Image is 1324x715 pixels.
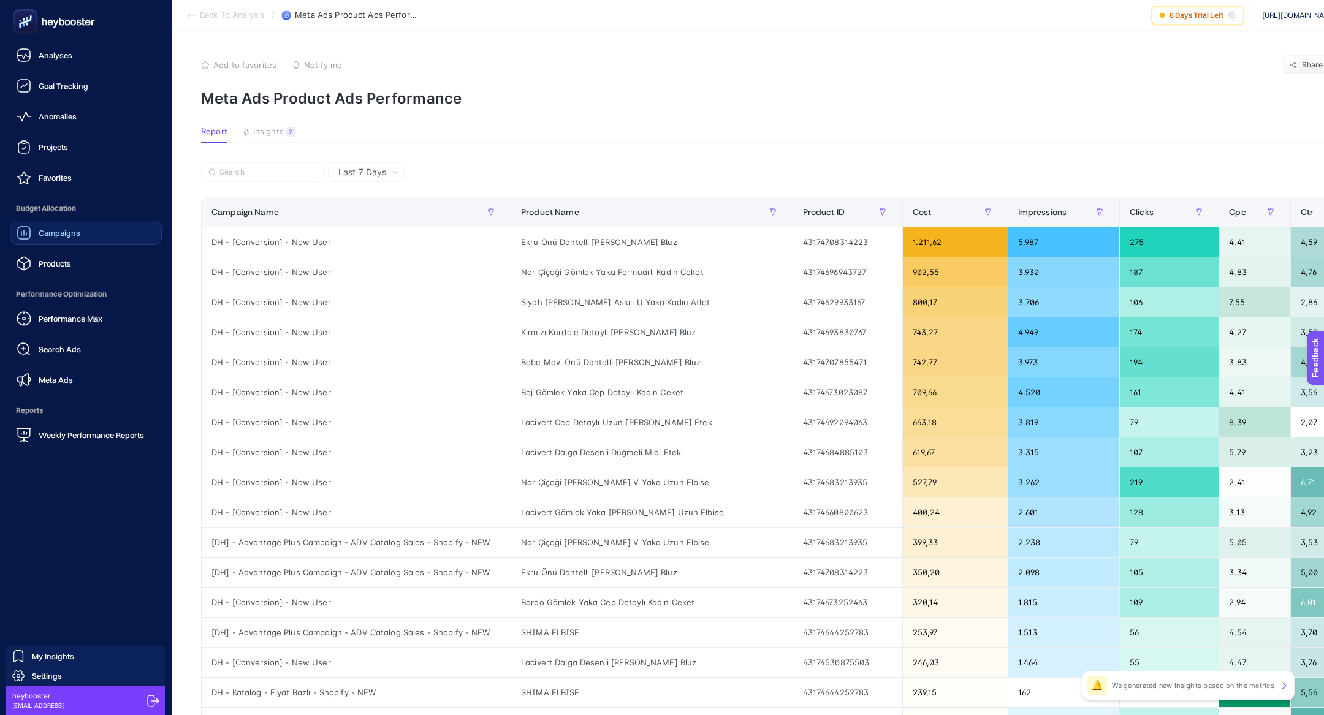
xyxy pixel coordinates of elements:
div: 7 [286,127,295,137]
a: Anomalies [10,104,162,129]
button: Notify me [292,60,342,70]
div: 105 [1120,558,1219,587]
div: DH - [Conversion] - New User [202,588,511,617]
span: Impressions [1018,207,1067,217]
div: DH - [Conversion] - New User [202,407,511,437]
span: Last 7 Days [338,166,386,178]
div: 7,55 [1219,287,1290,317]
span: Cpc [1229,207,1246,217]
div: DH - [Conversion] - New User [202,497,511,527]
div: 3.973 [1008,347,1119,377]
div: 43174696943727 [793,257,902,287]
div: 109 [1120,588,1219,617]
a: Favorites [10,165,162,190]
span: Favorites [39,173,72,183]
div: 187 [1120,257,1219,287]
span: 6 Days Trial Left [1170,10,1223,20]
div: DH - [Conversion] - New User [202,467,511,497]
span: Meta Ads Product Ads Performance [295,10,417,20]
div: 3.315 [1008,437,1119,467]
div: 320,14 [903,588,1008,617]
span: Anomalies [39,112,77,121]
div: 55 [1120,648,1219,677]
div: DH - [Conversion] - New User [202,437,511,467]
div: 43174708314223 [793,558,902,587]
div: 663,18 [903,407,1008,437]
div: 43174673252463 [793,588,902,617]
div: 527,79 [903,467,1008,497]
div: 43174683213935 [793,467,902,497]
div: Ekru Önü Dantelli [PERSON_NAME] Bluz [511,227,793,257]
span: Product ID [803,207,845,217]
span: Performance Max [39,314,102,323]
div: 742,77 [903,347,1008,377]
div: 4,54 [1219,618,1290,647]
button: Add to favorites [201,60,276,70]
div: 4,41 [1219,377,1290,407]
div: Lacivert Gömlek Yaka [PERSON_NAME] Uzun Elbise [511,497,793,527]
div: 43174707855471 [793,347,902,377]
div: 3,13 [1219,497,1290,527]
span: Reports [10,398,162,423]
div: 43174692094063 [793,407,902,437]
div: 43174673023087 [793,377,902,407]
div: 4,47 [1219,648,1290,677]
div: 350,20 [903,558,1008,587]
a: Campaigns [10,221,162,245]
div: 43174530875503 [793,648,902,677]
div: 43174708314223 [793,227,902,257]
div: 8,39 [1219,407,1290,437]
a: Meta Ads [10,368,162,392]
div: 253,97 [903,618,1008,647]
span: Product Name [521,207,579,217]
span: Settings [32,671,62,681]
span: Meta Ads [39,375,73,385]
span: Projects [39,142,68,152]
div: 106 [1120,287,1219,317]
span: Performance Optimization [10,282,162,306]
div: 5.987 [1008,227,1119,257]
div: Kırmızı Kurdele Detaylı [PERSON_NAME] Bluz [511,317,793,347]
div: 219 [1120,467,1219,497]
div: 43174660800623 [793,497,902,527]
div: 194 [1120,347,1219,377]
div: 128 [1120,497,1219,527]
div: 1.815 [1008,588,1119,617]
div: 4,83 [1219,257,1290,287]
div: 43174629933167 [793,287,902,317]
span: Insights [253,127,284,137]
div: 400,24 [903,497,1008,527]
a: Analyses [10,43,162,67]
div: Lacivert Dalga Desenli Düğmeli Midi Etek [511,437,793,467]
div: Bebe Mavi Önü Dantelli [PERSON_NAME] Bluz [511,347,793,377]
span: Campaign Name [211,207,279,217]
div: 4.949 [1008,317,1119,347]
div: 43174684885103 [793,437,902,467]
div: 3.262 [1008,467,1119,497]
span: Notify me [304,60,342,70]
div: 2.098 [1008,558,1119,587]
span: Add to favorites [213,60,276,70]
div: Lacivert Dalga Desenli [PERSON_NAME] Bluz [511,648,793,677]
div: 3,34 [1219,558,1290,587]
a: Weekly Performance Reports [10,423,162,447]
div: 2.238 [1008,528,1119,557]
div: SHIMA ELBISE [511,678,793,707]
div: Ekru Önü Dantelli [PERSON_NAME] Bluz [511,558,793,587]
div: 800,17 [903,287,1008,317]
span: Clicks [1130,207,1154,217]
p: We generated new insights based on the metrics [1112,681,1274,690]
div: 709,66 [903,377,1008,407]
span: Products [39,259,71,268]
div: 3.706 [1008,287,1119,317]
div: DH - [Conversion] - New User [202,287,511,317]
div: [DH] - Advantage Plus Campaign - ADV Catalog Sales - Shopify - NEW [202,528,511,557]
a: My Insights [6,646,165,666]
div: 743,27 [903,317,1008,347]
div: 56 [1120,618,1219,647]
div: Nar Çiçeği [PERSON_NAME] V Yaka Uzun Elbise [511,528,793,557]
div: 4,41 [1219,227,1290,257]
span: Feedback [7,4,47,13]
span: Cost [913,207,932,217]
div: SHIMA ELBISE [511,618,793,647]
